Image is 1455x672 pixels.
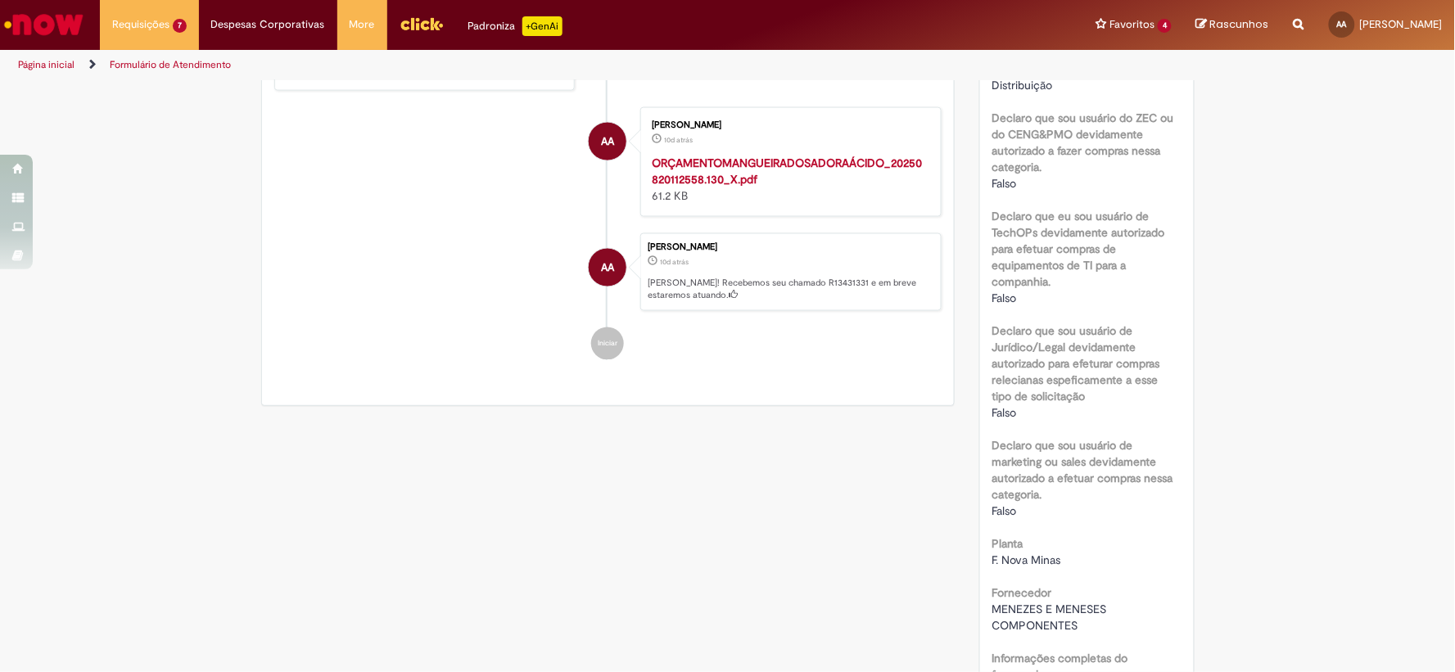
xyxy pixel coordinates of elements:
[173,19,187,33] span: 7
[660,257,689,267] time: 20/08/2025 09:56:51
[992,405,1017,420] span: Falso
[2,8,86,41] img: ServiceNow
[601,122,614,161] span: AA
[522,16,563,36] p: +GenAi
[589,249,626,286] div: Ana Luisa Gomes de Araujo
[648,277,933,302] p: [PERSON_NAME]! Recebemos seu chamado R13431331 e em breve estaremos atuando.
[652,156,922,187] a: ORÇAMENTOMANGUEIRADOSADORAÁCIDO_20250820112558.130_X.pdf
[400,11,444,36] img: click_logo_yellow_360x200.png
[664,135,693,145] span: 10d atrás
[1337,19,1347,29] span: AA
[652,155,924,204] div: 61.2 KB
[992,585,1052,600] b: Fornecedor
[992,323,1160,404] b: Declaro que sou usuário de Jurídico/Legal devidamente autorizado para efeturar compras relecianas...
[110,58,231,71] a: Formulário de Atendimento
[601,248,614,287] span: AA
[992,438,1173,502] b: Declaro que sou usuário de marketing ou sales devidamente autorizado a efetuar compras nessa cate...
[112,16,169,33] span: Requisições
[211,16,325,33] span: Despesas Corporativas
[992,503,1017,518] span: Falso
[1109,16,1155,33] span: Favoritos
[350,16,375,33] span: More
[652,120,924,130] div: [PERSON_NAME]
[274,233,942,312] li: Ana Luisa Gomes de Araujo
[18,58,75,71] a: Página inicial
[1196,17,1269,33] a: Rascunhos
[992,536,1023,551] b: Planta
[589,123,626,160] div: Ana Luisa Gomes de Araujo
[12,50,958,80] ul: Trilhas de página
[992,61,1167,92] span: Fábricas, Centros de Excelência e Distribuição
[992,291,1017,305] span: Falso
[1210,16,1269,32] span: Rascunhos
[664,135,693,145] time: 20/08/2025 09:56:13
[992,602,1110,633] span: MENEZES E MENESES COMPONENTES
[660,257,689,267] span: 10d atrás
[648,242,933,252] div: [PERSON_NAME]
[992,209,1165,289] b: Declaro que eu sou usuário de TechOPs devidamente autorizado para efetuar compras de equipamentos...
[992,176,1017,191] span: Falso
[992,552,1061,567] span: F. Nova Minas
[992,110,1174,174] b: Declaro que sou usuário do ZEC ou do CENG&PMO devidamente autorizado a fazer compras nessa catego...
[1158,19,1172,33] span: 4
[1360,17,1443,31] span: [PERSON_NAME]
[468,16,563,36] div: Padroniza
